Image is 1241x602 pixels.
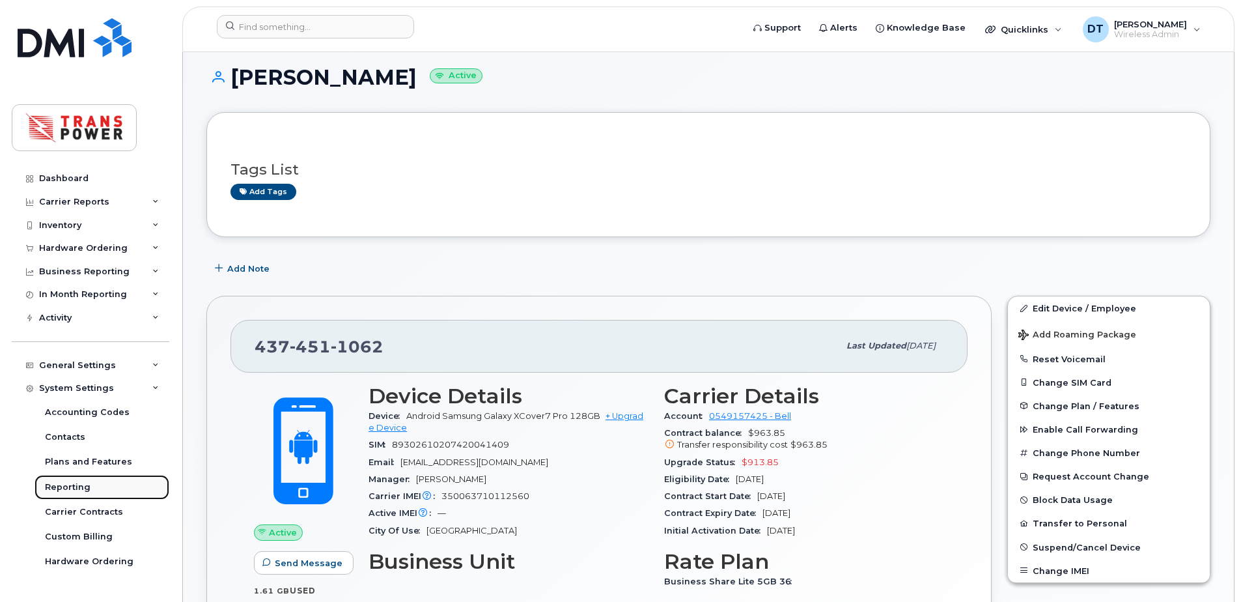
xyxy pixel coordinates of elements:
span: Transfer responsibility cost [677,440,788,450]
span: [DATE] [762,508,790,518]
a: 0549157425 - Bell [709,411,791,421]
span: Email [369,457,400,467]
span: Add Roaming Package [1018,330,1136,342]
span: [EMAIL_ADDRESS][DOMAIN_NAME] [400,457,548,467]
span: 1062 [331,337,383,356]
span: [DATE] [736,474,764,484]
span: 437 [255,337,383,356]
span: Account [664,411,709,421]
span: Contract Expiry Date [664,508,762,518]
span: SIM [369,440,392,450]
span: 451 [290,337,331,356]
span: Contract balance [664,428,748,438]
span: [PERSON_NAME] [416,474,486,484]
span: $963.85 [664,428,944,451]
h3: Business Unit [369,550,648,573]
button: Change Plan / Features [1008,394,1210,418]
span: Android Samsung Galaxy XCover7 Pro 128GB [406,411,600,421]
span: Upgrade Status [664,457,742,467]
h3: Carrier Details [664,384,944,408]
span: Active IMEI [369,508,438,518]
span: Send Message [275,557,342,569]
a: Add tags [230,184,296,200]
span: [DATE] [767,526,795,536]
span: 1.61 GB [254,586,290,595]
button: Change SIM Card [1008,371,1210,394]
span: Change Plan / Features [1033,401,1139,410]
span: 89302610207420041409 [392,440,509,450]
span: $913.85 [742,457,779,467]
span: [GEOGRAPHIC_DATA] [426,526,517,536]
span: used [290,586,316,595]
span: Last updated [846,341,906,351]
span: Device [369,411,406,421]
h3: Device Details [369,384,648,408]
span: Contract Start Date [664,491,757,501]
button: Transfer to Personal [1008,511,1210,535]
button: Add Roaming Package [1008,321,1210,347]
span: [DATE] [906,341,936,351]
small: Active [430,68,482,83]
span: — [438,508,446,518]
span: Active [269,526,297,539]
span: Carrier IMEI [369,491,441,501]
button: Change Phone Number [1008,441,1210,465]
button: Block Data Usage [1008,488,1210,511]
span: Initial Activation Date [664,526,767,536]
span: Manager [369,474,416,484]
h3: Rate Plan [664,550,944,573]
a: Edit Device / Employee [1008,296,1210,320]
span: Suspend/Cancel Device [1033,542,1141,552]
span: Add Note [227,263,270,275]
h3: Tags List [230,162,1186,178]
button: Reset Voicemail [1008,347,1210,371]
button: Add Note [206,257,281,280]
button: Change IMEI [1008,559,1210,582]
span: $963.85 [790,440,828,450]
button: Send Message [254,551,354,575]
h1: [PERSON_NAME] [206,66,1210,89]
span: Eligibility Date [664,474,736,484]
button: Enable Call Forwarding [1008,418,1210,441]
span: Business Share Lite 5GB 36 [664,577,798,586]
button: Suspend/Cancel Device [1008,536,1210,559]
button: Request Account Change [1008,465,1210,488]
span: [DATE] [757,491,785,501]
span: 350063710112560 [441,491,529,501]
span: City Of Use [369,526,426,536]
span: Enable Call Forwarding [1033,425,1138,435]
